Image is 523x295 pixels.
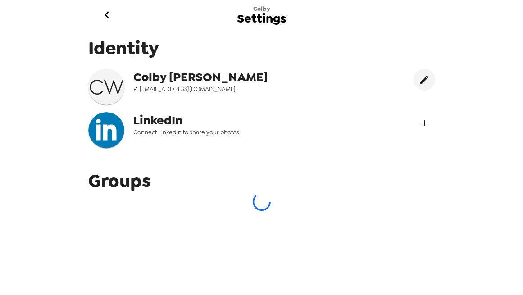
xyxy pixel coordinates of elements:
[414,69,435,91] button: edit
[133,85,315,93] span: ✓ [EMAIL_ADDRESS][DOMAIN_NAME]
[414,112,435,134] button: Connect LinekdIn
[88,74,124,100] h3: C W
[253,5,270,13] span: Colby
[88,169,151,193] span: Groups
[237,13,286,25] span: Settings
[88,36,435,60] span: Identity
[133,69,315,85] span: Colby [PERSON_NAME]
[133,112,315,128] span: LinkedIn
[133,128,315,136] span: Connect LinkedIn to share your photos
[88,112,124,148] img: headshotImg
